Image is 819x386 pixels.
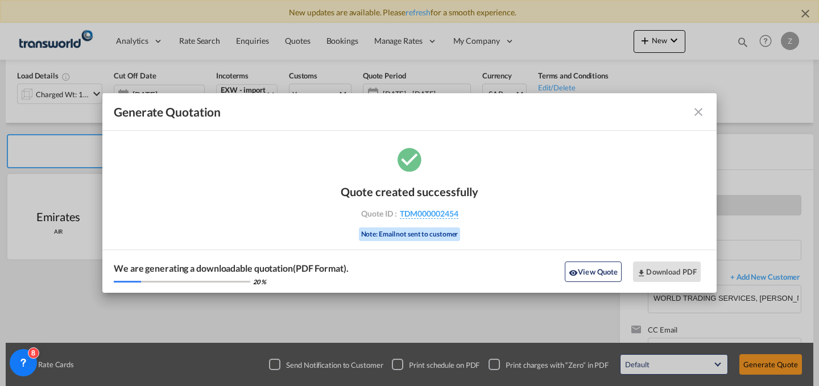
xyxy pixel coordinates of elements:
md-icon: icon-eye [569,268,578,277]
div: Note: Email not sent to customer [359,227,461,242]
md-icon: icon-close fg-AAA8AD cursor m-0 [692,105,705,119]
button: Download PDF [633,262,701,282]
div: We are generating a downloadable quotation(PDF Format). [114,262,349,275]
md-icon: icon-download [637,268,646,277]
div: Quote created successfully [341,185,478,198]
span: Generate Quotation [114,105,221,119]
span: TDM000002454 [400,209,458,219]
div: Quote ID : [344,209,475,219]
div: 20 % [253,277,266,286]
md-dialog: Generate Quotation Quote ... [102,93,717,293]
button: icon-eyeView Quote [565,262,622,282]
md-icon: icon-checkbox-marked-circle [395,145,424,173]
